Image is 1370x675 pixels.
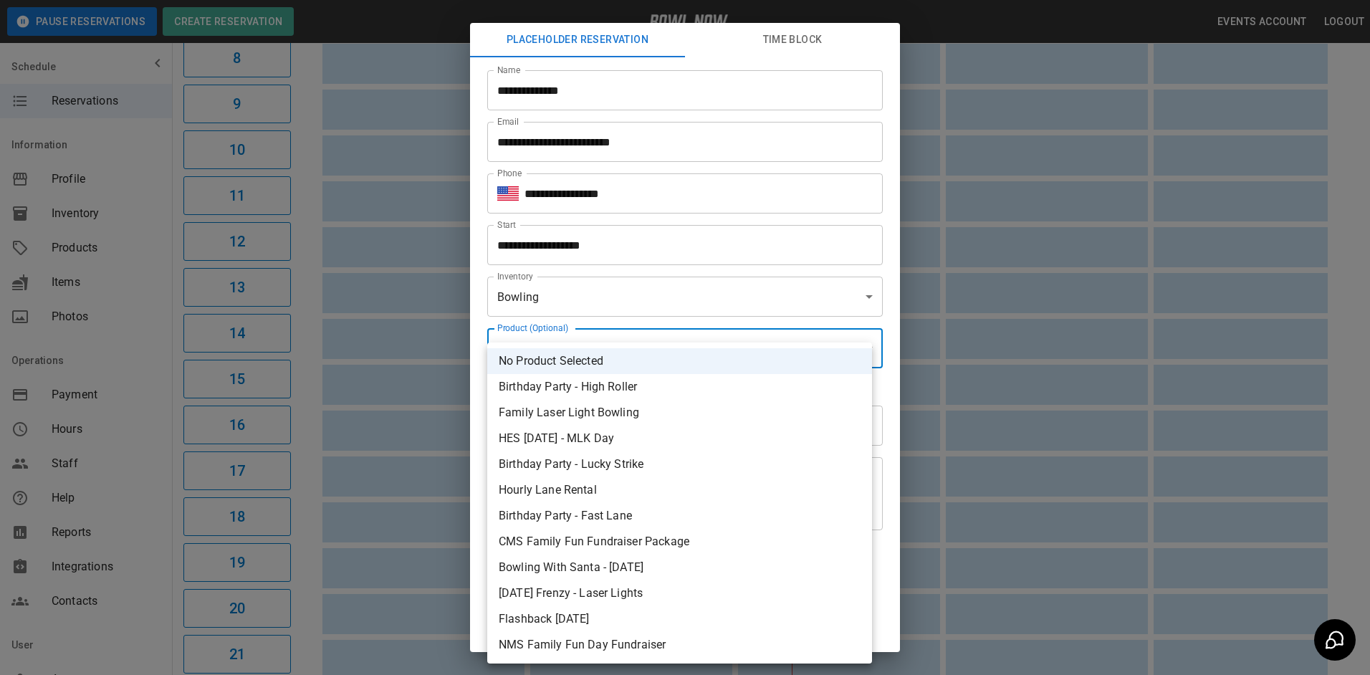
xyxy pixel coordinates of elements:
li: Hourly Lane Rental [487,477,872,503]
li: Birthday Party - High Roller [487,374,872,400]
li: Flashback [DATE] [487,606,872,632]
li: Bowling With Santa - [DATE] [487,555,872,580]
li: Family Laser Light Bowling [487,400,872,426]
li: CMS Family Fun Fundraiser Package [487,529,872,555]
li: [DATE] Frenzy - Laser Lights [487,580,872,606]
li: NMS Family Fun Day Fundraiser [487,632,872,658]
li: Birthday Party - Fast Lane [487,503,872,529]
li: No Product Selected [487,348,872,374]
li: Birthday Party - Lucky Strike [487,451,872,477]
li: HES [DATE] - MLK Day [487,426,872,451]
